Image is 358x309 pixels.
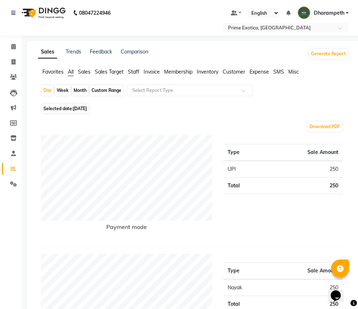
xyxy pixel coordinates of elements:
div: Custom Range [90,85,123,95]
a: Sales [38,46,57,58]
span: All [68,69,74,75]
td: Nayak [223,279,267,296]
b: 08047224946 [79,3,111,23]
span: Favorites [42,69,64,75]
td: 250 [267,279,343,296]
th: Type [223,144,265,161]
span: Membership [164,69,192,75]
span: Expense [250,69,269,75]
td: Total [223,178,265,194]
span: Customer [223,69,245,75]
span: Sales [78,69,90,75]
td: 250 [264,178,343,194]
a: Comparison [121,48,148,55]
div: Week [55,85,70,95]
img: logo [18,3,68,23]
td: UPI [223,161,265,178]
div: Day [42,85,54,95]
th: Sale Amount [267,263,343,280]
iframe: chat widget [328,280,351,302]
span: Dharampeth [314,9,344,17]
th: Type [223,263,267,280]
h6: Payment mode [41,224,213,233]
a: Feedback [90,48,112,55]
span: Sales Target [95,69,124,75]
span: Invoice [144,69,160,75]
button: Generate Report [309,49,348,59]
button: Download PDF [308,122,342,132]
td: 250 [264,161,343,178]
a: Trends [66,48,81,55]
span: Misc [288,69,299,75]
div: Month [72,85,88,95]
img: Dharampeth [298,6,310,19]
span: Inventory [197,69,218,75]
span: Selected date: [42,104,89,113]
span: [DATE] [73,106,87,111]
span: Staff [128,69,139,75]
th: Sale Amount [264,144,343,161]
span: SMS [273,69,284,75]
